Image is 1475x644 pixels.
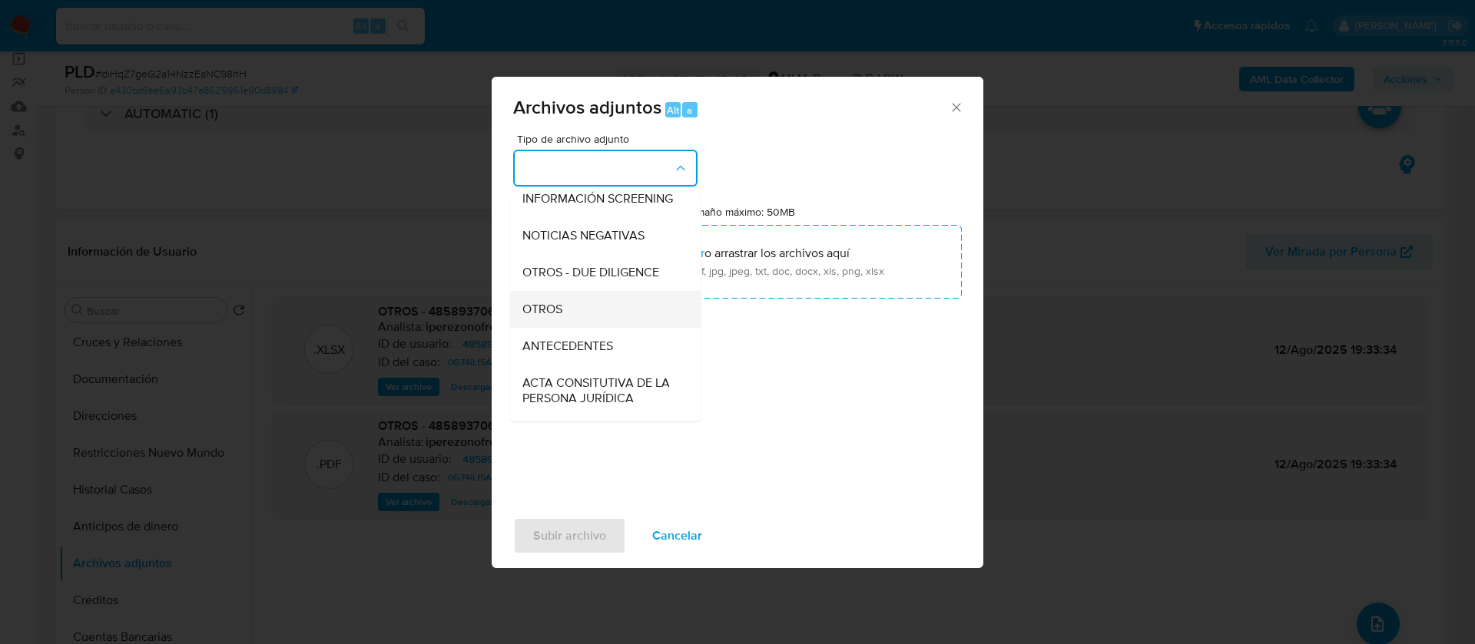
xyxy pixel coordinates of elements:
[522,265,659,280] span: OTROS - DUE DILIGENCE
[687,103,692,117] span: a
[513,94,661,121] span: Archivos adjuntos
[522,302,562,317] span: OTROS
[685,205,795,219] label: Tamaño máximo: 50MB
[517,134,701,144] span: Tipo de archivo adjunto
[522,228,645,243] span: NOTICIAS NEGATIVAS
[522,339,613,354] span: ANTECEDENTES
[667,103,679,117] span: Alt
[522,375,679,406] span: ACTA CONSITUTIVA DE LA PERSONA JURÍDICA
[522,191,673,206] span: INFORMACIÓN SCREENING
[949,100,963,114] button: Cerrar
[632,517,722,554] button: Cancelar
[652,519,702,553] span: Cancelar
